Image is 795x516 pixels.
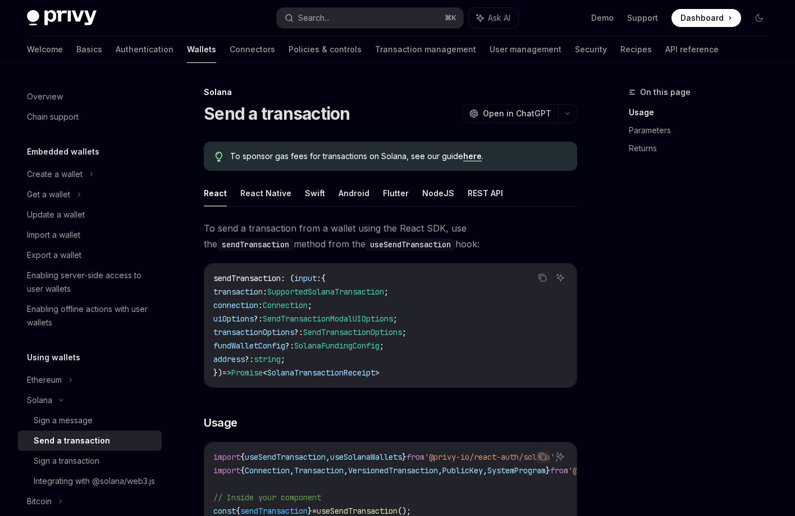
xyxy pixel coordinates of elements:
div: Send a transaction [34,434,110,447]
span: const [213,506,236,516]
button: Ask AI [553,270,568,285]
span: : [317,273,321,283]
span: To sponsor gas fees for transactions on Solana, see our guide . [230,151,566,162]
span: from [550,465,568,476]
button: Swift [305,180,325,206]
span: , [438,465,442,476]
span: , [344,465,348,476]
div: Export a wallet [27,248,81,262]
span: import [213,452,240,462]
a: Update a wallet [18,205,162,225]
span: VersionedTransaction [348,465,438,476]
img: dark logo [27,10,97,26]
span: ; [393,314,397,324]
div: Ethereum [27,373,62,387]
a: Usage [629,103,777,121]
span: , [290,465,294,476]
span: useSendTransaction [245,452,326,462]
span: Ask AI [488,12,510,24]
span: }) [213,368,222,378]
span: } [546,465,550,476]
a: User management [490,36,561,63]
a: Sign a message [18,410,162,431]
span: On this page [640,85,691,99]
span: ; [281,354,285,364]
div: Solana [27,393,52,407]
span: sendTransaction [240,506,308,516]
a: Enabling server-side access to user wallets [18,265,162,299]
span: Usage [204,415,237,431]
span: Connection [245,465,290,476]
a: Parameters [629,121,777,139]
a: Recipes [620,36,652,63]
button: Flutter [383,180,409,206]
div: Import a wallet [27,228,80,242]
span: SendTransactionOptions [303,327,402,337]
div: Search... [298,11,330,25]
span: connection [213,300,258,310]
a: here [463,151,482,161]
button: Ask AI [469,8,518,28]
span: ; [384,287,389,297]
button: React [204,180,227,206]
span: { [240,465,245,476]
span: import [213,465,240,476]
span: : ( [281,273,294,283]
div: Bitcoin [27,495,52,508]
div: Sign a transaction [34,454,99,468]
span: => [222,368,231,378]
span: , [326,452,330,462]
a: Send a transaction [18,431,162,451]
div: Get a wallet [27,188,70,201]
button: Search...⌘K [277,8,463,28]
a: Returns [629,139,777,157]
span: Connection [263,300,308,310]
a: Basics [76,36,102,63]
a: Authentication [116,36,173,63]
span: Transaction [294,465,344,476]
span: } [308,506,312,516]
span: = [312,506,317,516]
span: { [321,273,326,283]
span: ?: [285,341,294,351]
span: transactionOptions [213,327,294,337]
span: SolanaTransactionReceipt [267,368,375,378]
span: } [402,452,406,462]
span: ; [308,300,312,310]
h5: Using wallets [27,351,80,364]
span: // Inside your component [213,492,321,503]
a: Chain support [18,107,162,127]
button: Copy the contents from the code block [535,449,550,464]
div: Enabling server-side access to user wallets [27,269,155,296]
span: Promise [231,368,263,378]
div: Solana [204,87,577,98]
span: ; [402,327,406,337]
button: Ask AI [553,449,568,464]
a: API reference [665,36,719,63]
span: ?: [245,354,254,364]
span: PublicKey [442,465,483,476]
span: < [263,368,267,378]
span: from [406,452,424,462]
a: Overview [18,87,162,107]
span: Open in ChatGPT [483,108,551,119]
span: SendTransactionModalUIOptions [263,314,393,324]
div: Overview [27,90,63,103]
code: useSendTransaction [365,238,455,251]
button: Toggle dark mode [750,9,768,27]
div: Sign a message [34,414,93,427]
span: ?: [254,314,263,324]
span: useSendTransaction [317,506,397,516]
span: sendTransaction [213,273,281,283]
span: : [258,300,263,310]
span: uiOptions [213,314,254,324]
a: Enabling offline actions with user wallets [18,299,162,333]
span: fundWalletConfig [213,341,285,351]
span: > [375,368,380,378]
a: Policies & controls [289,36,362,63]
button: Open in ChatGPT [462,104,558,123]
h1: Send a transaction [204,103,350,124]
button: REST API [468,180,503,206]
a: Sign a transaction [18,451,162,471]
span: transaction [213,287,263,297]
